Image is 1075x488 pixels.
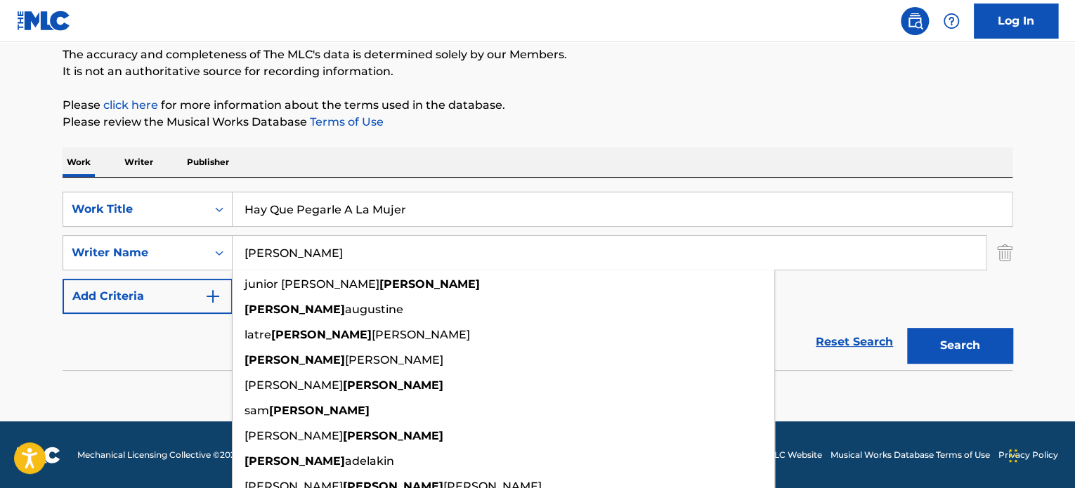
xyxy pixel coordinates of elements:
span: adelakin [345,454,394,468]
strong: [PERSON_NAME] [343,429,443,442]
div: Work Title [72,201,198,218]
strong: [PERSON_NAME] [245,353,345,367]
p: It is not an authoritative source for recording information. [63,63,1012,80]
img: 9d2ae6d4665cec9f34b9.svg [204,288,221,305]
strong: [PERSON_NAME] [271,328,372,341]
strong: [PERSON_NAME] [343,378,443,392]
img: search [906,13,923,29]
button: Search [907,328,1012,363]
strong: [PERSON_NAME] [379,277,480,291]
a: Public Search [901,7,929,35]
img: logo [17,447,60,463]
a: Musical Works Database Terms of Use [830,449,990,461]
div: Help [937,7,965,35]
a: click here [103,98,158,112]
span: [PERSON_NAME] [345,353,443,367]
span: [PERSON_NAME] [245,378,343,392]
strong: [PERSON_NAME] [269,404,370,417]
img: Delete Criterion [997,235,1012,270]
iframe: Chat Widget [1005,421,1075,488]
p: The accuracy and completeness of The MLC's data is determined solely by our Members. [63,46,1012,63]
p: Publisher [183,147,233,177]
span: [PERSON_NAME] [245,429,343,442]
span: sam [245,404,269,417]
span: Mechanical Licensing Collective © 2025 [77,449,240,461]
p: Please for more information about the terms used in the database. [63,97,1012,114]
img: help [943,13,960,29]
p: Please review the Musical Works Database [63,114,1012,131]
strong: [PERSON_NAME] [245,454,345,468]
a: The MLC Website [749,449,822,461]
a: Log In [974,4,1058,39]
button: Add Criteria [63,279,233,314]
p: Work [63,147,95,177]
div: Drag [1009,435,1017,477]
span: latre [245,328,271,341]
img: MLC Logo [17,11,71,31]
span: augustine [345,303,403,316]
p: Writer [120,147,157,177]
span: [PERSON_NAME] [372,328,470,341]
a: Privacy Policy [998,449,1058,461]
a: Reset Search [809,327,900,357]
a: Terms of Use [307,115,384,128]
form: Search Form [63,192,1012,370]
span: junior [PERSON_NAME] [245,277,379,291]
strong: [PERSON_NAME] [245,303,345,316]
div: Writer Name [72,244,198,261]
